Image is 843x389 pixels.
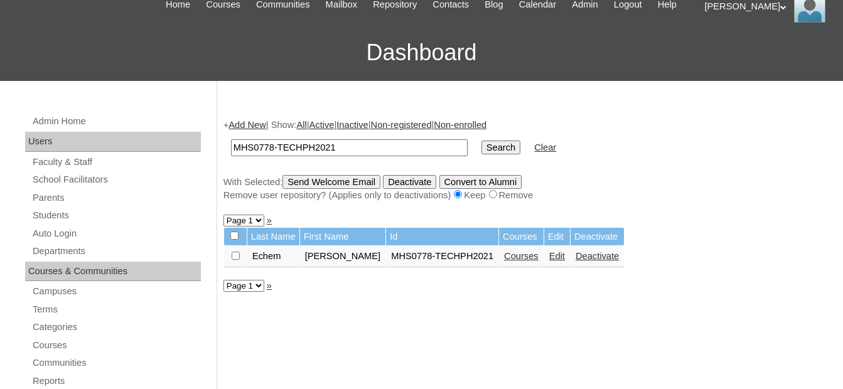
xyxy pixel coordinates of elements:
[267,215,272,225] a: »
[31,114,201,129] a: Admin Home
[544,228,570,246] td: Edit
[309,120,335,130] a: Active
[300,246,386,267] td: [PERSON_NAME]
[534,142,556,152] a: Clear
[282,175,380,189] input: Send Welcome Email
[6,24,837,81] h3: Dashboard
[371,120,432,130] a: Non-registered
[247,246,299,267] td: Echem
[383,175,436,189] input: Deactivate
[223,119,830,201] div: + | Show: | | | |
[31,302,201,317] a: Terms
[386,228,498,246] td: Id
[31,373,201,389] a: Reports
[434,120,486,130] a: Non-enrolled
[31,208,201,223] a: Students
[31,355,201,371] a: Communities
[386,246,498,267] td: MHS0778-TECHPH2021
[223,189,830,202] div: Remove user repository? (Applies only to deactivations) Keep Remove
[504,251,539,261] a: Courses
[31,338,201,353] a: Courses
[31,172,201,188] a: School Facilitators
[228,120,266,130] a: Add New
[31,190,201,206] a: Parents
[549,251,565,261] a: Edit
[231,139,468,156] input: Search
[267,280,272,290] a: »
[481,141,520,154] input: Search
[31,319,201,335] a: Categories
[25,262,201,282] div: Courses & Communities
[31,226,201,242] a: Auto Login
[31,284,201,299] a: Campuses
[499,228,544,246] td: Courses
[223,175,830,202] div: With Selected:
[296,120,306,130] a: All
[571,228,624,246] td: Deactivate
[25,132,201,152] div: Users
[31,154,201,170] a: Faculty & Staff
[439,175,522,189] input: Convert to Alumni
[336,120,368,130] a: Inactive
[300,228,386,246] td: First Name
[31,243,201,259] a: Departments
[576,251,619,261] a: Deactivate
[247,228,299,246] td: Last Name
